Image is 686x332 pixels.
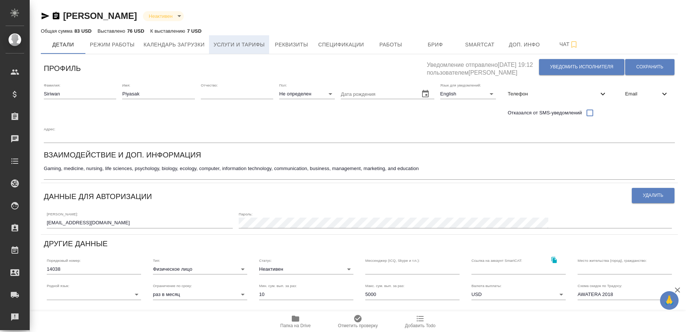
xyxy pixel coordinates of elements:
label: Ограничение по сроку: [153,284,192,288]
p: Общая сумма [41,28,74,34]
button: Отметить проверку [327,311,389,332]
div: Email [619,86,675,102]
span: Работы [373,40,409,49]
span: Спецификации [318,40,364,49]
span: Календарь загрузки [144,40,205,49]
label: Отчество: [201,83,218,87]
button: Сохранить [625,59,674,75]
label: [PERSON_NAME]: [47,212,78,216]
button: Скопировать ссылку [546,253,562,268]
h6: Данные для авторизации [44,191,152,202]
label: Место жительства (город), гражданство: [578,258,647,262]
button: Скопировать ссылку [52,12,61,20]
button: Папка на Drive [264,311,327,332]
span: Чат [551,40,587,49]
span: Уведомить исполнителя [550,64,613,70]
p: 7 USD [187,28,202,34]
span: Smartcat [462,40,498,49]
button: 🙏 [660,291,679,310]
div: Телефон [502,86,613,102]
label: Фамилия: [44,83,61,87]
label: Статус: [259,258,272,262]
label: Мессенджер (ICQ, Skype и т.п.): [365,258,420,262]
label: Имя: [122,83,130,87]
span: Услуги и тарифы [213,40,265,49]
label: Язык для уведомлений: [440,83,481,87]
div: Физическое лицо [153,264,247,274]
button: Удалить [632,188,674,203]
svg: Подписаться [569,40,578,49]
p: 76 USD [127,28,144,34]
span: Бриф [418,40,453,49]
div: Неактивен [259,264,353,274]
span: Реквизиты [274,40,309,49]
span: Доп. инфо [507,40,542,49]
textarea: Gaming, medicine, nursing, life sciences, psychology, biology, ecology, computer, information tec... [44,166,675,177]
div: USD [471,289,566,300]
label: Схема скидок по Традосу: [578,284,622,288]
label: Валюта выплаты: [471,284,502,288]
label: Макс. сум. вып. за раз: [365,284,405,288]
h6: Профиль [44,62,81,74]
p: 83 USD [74,28,91,34]
div: Не определен [279,89,335,99]
span: Папка на Drive [280,323,311,328]
span: Добавить Todo [405,323,435,328]
div: Неактивен [143,11,184,21]
label: Родной язык: [47,284,69,288]
div: AWATERA 2018 [578,289,672,300]
span: Режим работы [90,40,135,49]
span: Отметить проверку [338,323,378,328]
span: 🙏 [663,293,676,308]
button: Скопировать ссылку для ЯМессенджера [41,12,50,20]
span: Детали [45,40,81,49]
div: раз в месяц [153,289,247,300]
p: Выставлено [98,28,127,34]
button: Неактивен [147,13,175,19]
label: Тип: [153,258,160,262]
p: К выставлению [150,28,187,34]
label: Адрес: [44,127,55,131]
a: [PERSON_NAME] [63,11,137,21]
h6: Другие данные [44,238,108,250]
span: Сохранить [636,64,663,70]
div: English [440,89,496,99]
label: Порядковый номер: [47,258,81,262]
span: Телефон [508,90,598,98]
span: Отказался от SMS-уведомлений [508,109,582,117]
label: Пол: [279,83,287,87]
span: Email [625,90,660,98]
button: Добавить Todo [389,311,451,332]
h5: Уведомление отправлено [DATE] 19:12 пользователем [PERSON_NAME] [427,57,539,77]
label: Мин. сум. вып. за раз: [259,284,297,288]
label: Пароль: [239,212,252,216]
label: Ссылка на аккаунт SmartCAT: [471,258,522,262]
button: Уведомить исполнителя [539,59,624,75]
span: Удалить [643,192,663,199]
h6: Взаимодействие и доп. информация [44,149,201,161]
